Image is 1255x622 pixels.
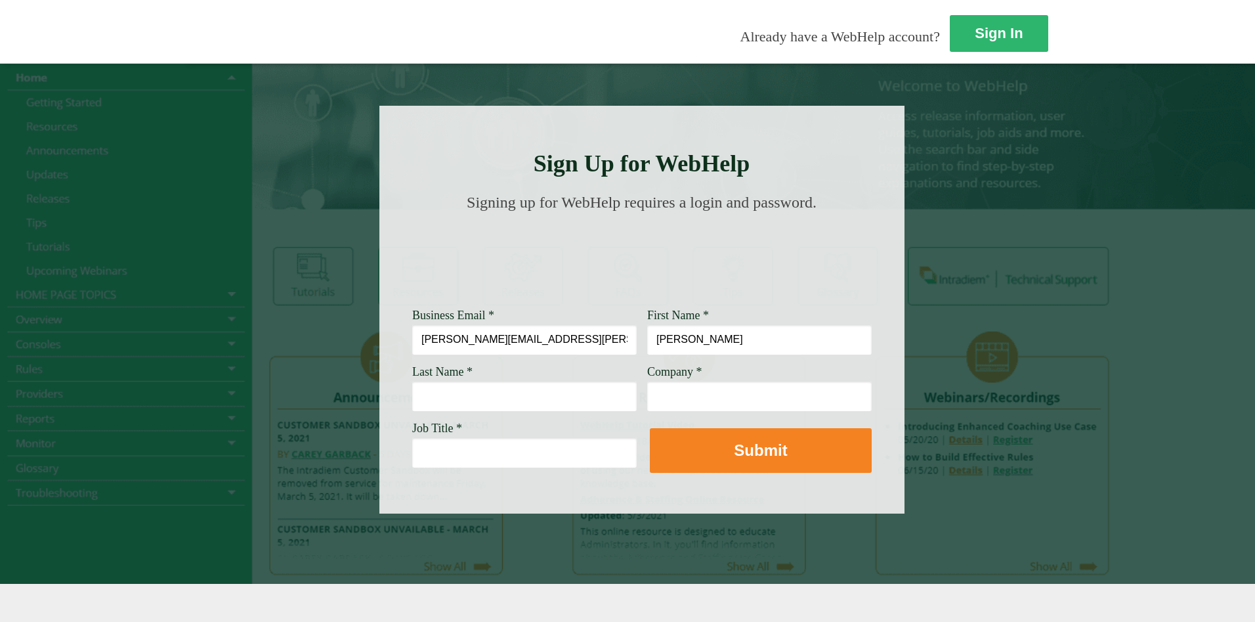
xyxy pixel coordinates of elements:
span: First Name * [647,309,709,322]
span: Last Name * [412,365,473,378]
span: Company * [647,365,702,378]
span: Business Email * [412,309,494,322]
span: Already have a WebHelp account? [740,28,940,45]
span: Job Title * [412,422,462,435]
a: Sign In [950,15,1048,52]
span: Signing up for WebHelp requires a login and password. [467,194,817,211]
strong: Sign In [975,25,1023,41]
button: Submit [650,428,872,473]
img: Need Credentials? Sign up below. Have Credentials? Use the sign-in button. [420,225,864,290]
strong: Sign Up for WebHelp [534,150,750,177]
strong: Submit [734,441,787,459]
